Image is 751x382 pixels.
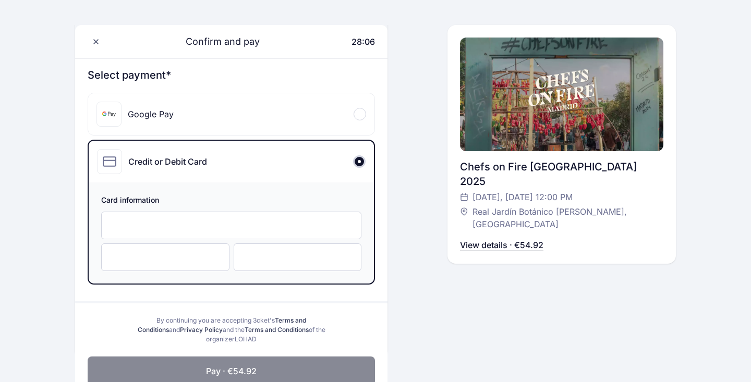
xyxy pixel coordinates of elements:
[101,195,361,207] span: Card information
[180,326,223,334] a: Privacy Policy
[112,220,350,230] iframe: Secure card number input frame
[206,365,257,377] span: Pay · €54.92
[235,335,257,343] span: LOHAD
[245,252,351,262] iframe: Secure CVC input frame
[134,316,329,344] div: By continuing you are accepting 3cket's and and the of the organizer
[473,191,573,203] span: [DATE], [DATE] 12:00 PM
[460,159,663,189] div: Chefs on Fire [GEOGRAPHIC_DATA] 2025
[173,34,260,49] span: Confirm and pay
[128,108,174,120] div: Google Pay
[128,155,207,168] div: Credit or Debit Card
[112,252,219,262] iframe: Secure expiration date input frame
[245,326,309,334] a: Terms and Conditions
[352,36,375,47] span: 28:06
[473,205,653,230] span: Real Jardín Botánico [PERSON_NAME], [GEOGRAPHIC_DATA]
[88,68,375,82] h3: Select payment*
[460,239,543,251] p: View details · €54.92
